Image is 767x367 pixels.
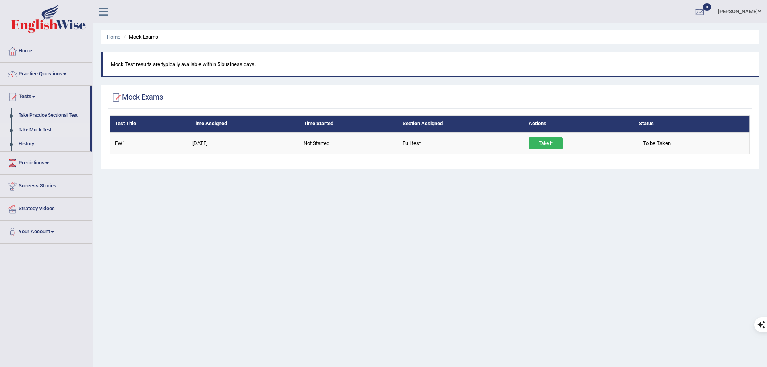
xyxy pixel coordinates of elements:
[299,133,398,154] td: Not Started
[188,133,300,154] td: [DATE]
[703,3,711,11] span: 0
[398,116,524,133] th: Section Assigned
[110,133,188,154] td: EW1
[635,116,750,133] th: Status
[639,137,675,149] span: To be Taken
[0,63,92,83] a: Practice Questions
[15,108,90,123] a: Take Practice Sectional Test
[0,175,92,195] a: Success Stories
[107,34,120,40] a: Home
[110,116,188,133] th: Test Title
[111,60,750,68] p: Mock Test results are typically available within 5 business days.
[524,116,635,133] th: Actions
[0,152,92,172] a: Predictions
[0,221,92,241] a: Your Account
[188,116,300,133] th: Time Assigned
[0,198,92,218] a: Strategy Videos
[299,116,398,133] th: Time Started
[110,91,163,104] h2: Mock Exams
[0,40,92,60] a: Home
[529,137,563,149] a: Take it
[122,33,158,41] li: Mock Exams
[15,123,90,137] a: Take Mock Test
[0,86,90,106] a: Tests
[398,133,524,154] td: Full test
[15,137,90,151] a: History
